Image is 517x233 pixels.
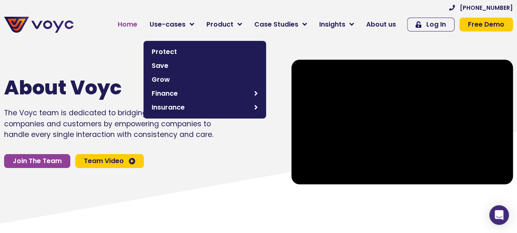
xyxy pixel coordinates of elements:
h1: About Voyc [4,76,206,100]
a: Free Demo [459,18,513,31]
span: Insurance [152,103,250,112]
span: Grow [152,75,258,85]
a: About us [360,16,402,33]
span: Finance [152,89,250,99]
a: Log In [407,18,454,31]
img: voyc-full-logo [4,17,74,33]
span: Product [206,20,233,29]
a: Use-cases [143,16,200,33]
p: The Voyc team is dedicated to bridging the trust gap between companies and customers by empowerin... [4,108,230,140]
span: About us [366,20,396,29]
a: Finance [148,87,262,101]
a: Case Studies [248,16,313,33]
span: Insights [319,20,345,29]
a: Grow [148,73,262,87]
span: Log In [426,21,446,28]
a: [PHONE_NUMBER] [449,5,513,11]
a: Home [112,16,143,33]
a: Insights [313,16,360,33]
iframe: youtube Video Player [291,60,513,184]
span: [PHONE_NUMBER] [460,5,513,11]
a: Save [148,59,262,73]
span: Use-cases [150,20,186,29]
a: Product [200,16,248,33]
span: Team Video [84,158,124,164]
span: Case Studies [254,20,298,29]
span: Join The Team [13,158,62,164]
span: Protect [152,47,258,57]
span: Free Demo [468,21,504,28]
a: Team Video [75,154,144,168]
div: Open Intercom Messenger [489,205,509,225]
a: Insurance [148,101,262,114]
span: Save [152,61,258,71]
a: Protect [148,45,262,59]
a: Join The Team [4,154,70,168]
span: Home [118,20,137,29]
